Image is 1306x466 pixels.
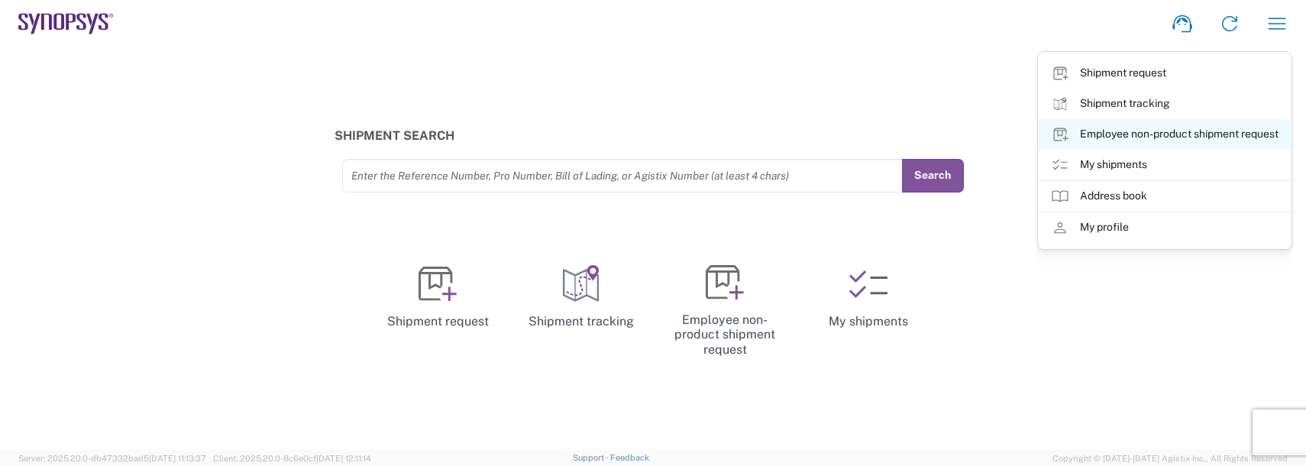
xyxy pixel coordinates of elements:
a: Support [573,453,611,462]
a: Employee non-product shipment request [1039,119,1291,150]
a: Address book [1039,181,1291,212]
a: My shipments [1039,150,1291,180]
h3: Shipment Search [335,128,971,143]
a: Shipment request [372,251,503,343]
a: Shipment tracking [516,251,647,343]
span: [DATE] 11:13:37 [149,454,206,463]
a: Shipment tracking [1039,89,1291,119]
button: Search [902,159,964,193]
a: Employee non-product shipment request [659,251,790,370]
span: Client: 2025.20.0-8c6e0cf [213,454,371,463]
span: Copyright © [DATE]-[DATE] Agistix Inc., All Rights Reserved [1052,451,1288,465]
span: [DATE] 12:11:14 [316,454,371,463]
a: My profile [1039,212,1291,243]
span: Server: 2025.20.0-db47332bad5 [18,454,206,463]
a: Feedback [610,453,649,462]
a: Shipment request [1039,58,1291,89]
a: My shipments [803,251,934,343]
